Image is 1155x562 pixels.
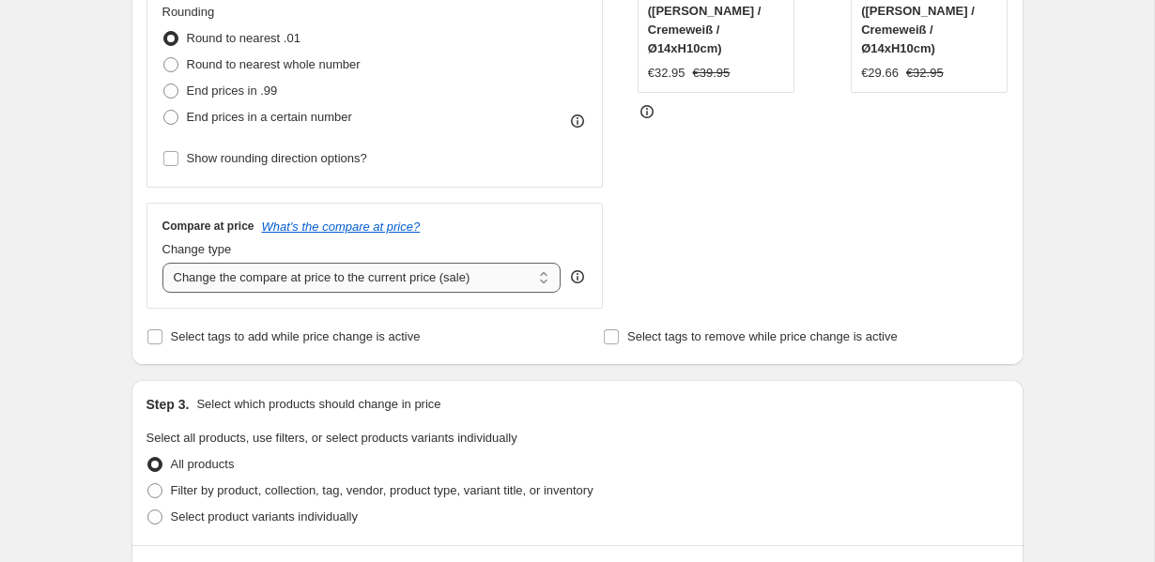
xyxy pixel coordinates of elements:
[693,64,731,83] strike: €39.95
[568,267,587,286] div: help
[171,483,593,497] span: Filter by product, collection, tag, vendor, product type, variant title, or inventory
[187,31,300,45] span: Round to nearest .01
[146,395,190,414] h2: Step 3.
[187,110,352,124] span: End prices in a certain number
[861,64,899,83] div: €29.66
[162,242,232,256] span: Change type
[171,509,358,524] span: Select product variants individually
[648,64,685,83] div: €32.95
[187,84,278,98] span: End prices in .99
[196,395,440,414] p: Select which products should change in price
[162,5,215,19] span: Rounding
[187,57,361,71] span: Round to nearest whole number
[171,329,421,343] span: Select tags to add while price change is active
[627,329,898,343] span: Select tags to remove while price change is active
[906,64,944,83] strike: €32.95
[262,220,421,234] button: What's the compare at price?
[187,151,367,165] span: Show rounding direction options?
[162,219,254,234] h3: Compare at price
[146,431,517,445] span: Select all products, use filters, or select products variants individually
[171,457,235,471] span: All products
